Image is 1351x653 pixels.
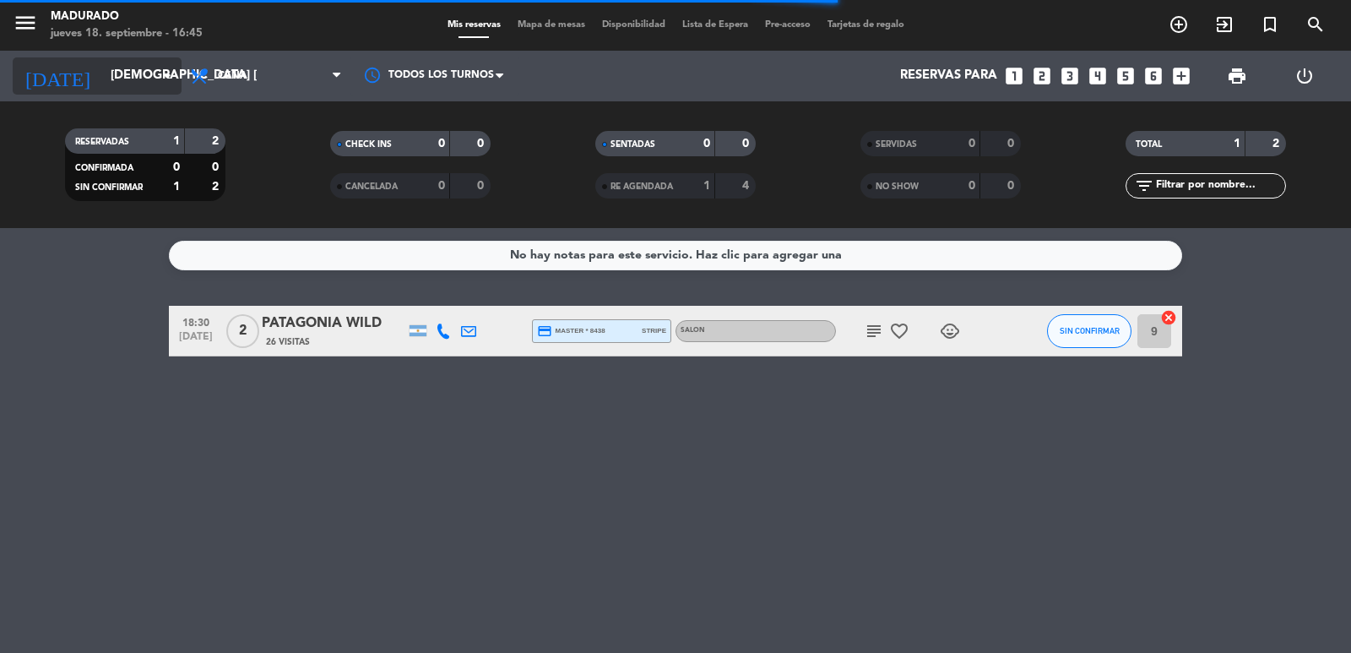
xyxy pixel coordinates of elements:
[1047,314,1131,348] button: SIN CONFIRMAR
[477,180,487,192] strong: 0
[1294,66,1315,86] i: power_settings_new
[594,20,674,30] span: Disponibilidad
[1214,14,1234,35] i: exit_to_app
[477,138,487,150] strong: 0
[1142,65,1164,87] i: looks_6
[212,161,222,173] strong: 0
[1305,14,1326,35] i: search
[212,181,222,193] strong: 2
[75,164,133,172] span: CONFIRMADA
[218,70,247,82] span: Cena
[173,135,180,147] strong: 1
[674,20,757,30] span: Lista de Espera
[1003,65,1025,87] i: looks_one
[1169,14,1189,35] i: add_circle_outline
[1154,177,1285,195] input: Filtrar por nombre...
[1031,65,1053,87] i: looks_two
[642,325,666,336] span: stripe
[1234,138,1240,150] strong: 1
[610,182,673,191] span: RE AGENDADA
[1136,140,1162,149] span: TOTAL
[75,138,129,146] span: RESERVADAS
[819,20,913,30] span: Tarjetas de regalo
[968,138,975,150] strong: 0
[173,181,180,193] strong: 1
[13,57,102,95] i: [DATE]
[51,25,203,42] div: jueves 18. septiembre - 16:45
[510,246,842,265] div: No hay notas para este servicio. Haz clic para agregar una
[157,66,177,86] i: arrow_drop_down
[75,183,143,192] span: SIN CONFIRMAR
[703,180,710,192] strong: 1
[1271,51,1338,101] div: LOG OUT
[345,140,392,149] span: CHECK INS
[1160,309,1177,326] i: cancel
[226,314,259,348] span: 2
[864,321,884,341] i: subject
[537,324,605,339] span: master * 8438
[757,20,819,30] span: Pre-acceso
[889,321,909,341] i: favorite_border
[1059,65,1081,87] i: looks_3
[173,161,180,173] strong: 0
[438,180,445,192] strong: 0
[1134,176,1154,196] i: filter_list
[345,182,398,191] span: CANCELADA
[742,138,752,150] strong: 0
[439,20,509,30] span: Mis reservas
[175,312,217,331] span: 18:30
[1060,326,1120,335] span: SIN CONFIRMAR
[1272,138,1283,150] strong: 2
[1087,65,1109,87] i: looks_4
[876,182,919,191] span: NO SHOW
[1260,14,1280,35] i: turned_in_not
[610,140,655,149] span: SENTADAS
[537,324,552,339] i: credit_card
[212,135,222,147] strong: 2
[509,20,594,30] span: Mapa de mesas
[703,138,710,150] strong: 0
[1227,66,1247,86] span: print
[13,10,38,35] i: menu
[13,10,38,41] button: menu
[968,180,975,192] strong: 0
[438,138,445,150] strong: 0
[51,8,203,25] div: Madurado
[940,321,960,341] i: child_care
[1170,65,1192,87] i: add_box
[175,331,217,351] span: [DATE]
[876,140,917,149] span: SERVIDAS
[1007,138,1017,150] strong: 0
[1007,180,1017,192] strong: 0
[262,313,405,335] div: PATAGONIA WILD
[1115,65,1137,87] i: looks_5
[742,180,752,192] strong: 4
[266,335,310,349] span: 26 Visitas
[681,327,705,334] span: SALON
[900,68,997,84] span: Reservas para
